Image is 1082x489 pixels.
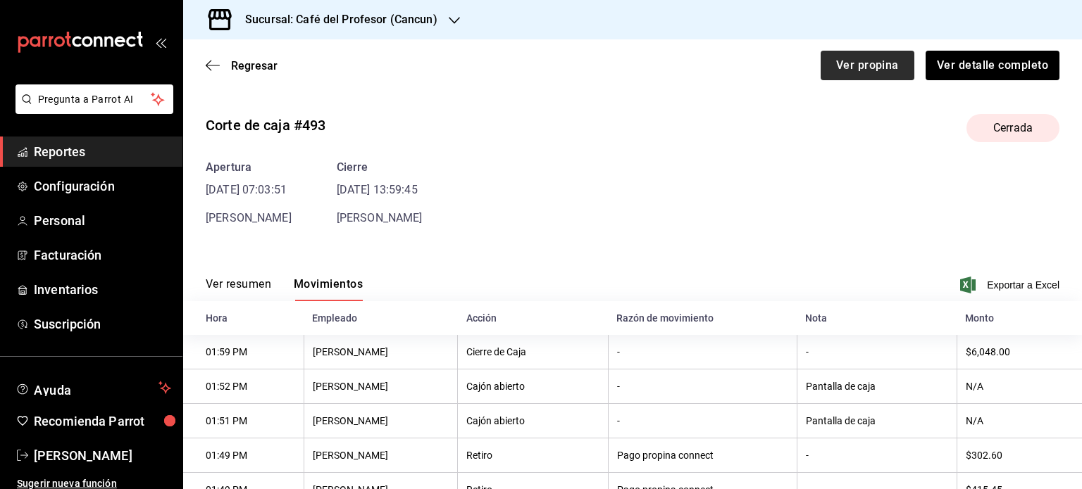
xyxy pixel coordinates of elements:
[957,369,1082,404] th: N/A
[797,335,957,369] th: -
[608,301,797,335] th: Razón de movimiento
[957,301,1082,335] th: Monto
[458,438,608,473] th: Retiro
[957,404,1082,438] th: N/A
[608,404,797,438] th: -
[926,51,1059,80] button: Ver detalle completo
[34,315,171,334] span: Suscripción
[337,211,423,224] span: [PERSON_NAME]
[458,335,608,369] th: Cierre de Caja
[985,120,1041,136] span: Cerrada
[337,159,423,176] div: Cierre
[34,379,153,396] span: Ayuda
[206,159,292,176] div: Apertura
[183,301,304,335] th: Hora
[15,84,173,114] button: Pregunta a Parrot AI
[34,177,171,196] span: Configuración
[304,301,457,335] th: Empleado
[963,277,1059,293] button: Exportar a Excel
[608,369,797,404] th: -
[304,335,457,369] th: [PERSON_NAME]
[231,59,278,72] span: Regresar
[797,438,957,473] th: -
[34,211,171,230] span: Personal
[797,369,957,404] th: Pantalla de caja
[206,182,292,198] time: [DATE] 07:03:51
[34,280,171,299] span: Inventarios
[155,37,166,48] button: open_drawer_menu
[304,404,457,438] th: [PERSON_NAME]
[797,301,957,335] th: Nota
[294,277,363,301] button: Movimientos
[821,51,914,80] button: Ver propina
[234,11,437,28] h3: Sucursal: Café del Profesor (Cancun)
[458,301,608,335] th: Acción
[38,92,151,107] span: Pregunta a Parrot AI
[183,369,304,404] th: 01:52 PM
[10,102,173,117] a: Pregunta a Parrot AI
[957,335,1082,369] th: $6,048.00
[608,335,797,369] th: -
[304,438,457,473] th: [PERSON_NAME]
[608,438,797,473] th: Pago propina connect
[183,335,304,369] th: 01:59 PM
[458,369,608,404] th: Cajón abierto
[206,115,325,136] div: Corte de caja #493
[34,246,171,265] span: Facturación
[304,369,457,404] th: [PERSON_NAME]
[337,182,423,198] time: [DATE] 13:59:45
[957,438,1082,473] th: $302.60
[34,412,171,431] span: Recomienda Parrot
[34,142,171,161] span: Reportes
[458,404,608,438] th: Cajón abierto
[206,211,292,224] span: [PERSON_NAME]
[206,59,278,72] button: Regresar
[206,277,271,301] button: Ver resumen
[183,404,304,438] th: 01:51 PM
[183,438,304,473] th: 01:49 PM
[34,446,171,465] span: [PERSON_NAME]
[797,404,957,438] th: Pantalla de caja
[206,277,363,301] div: navigation tabs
